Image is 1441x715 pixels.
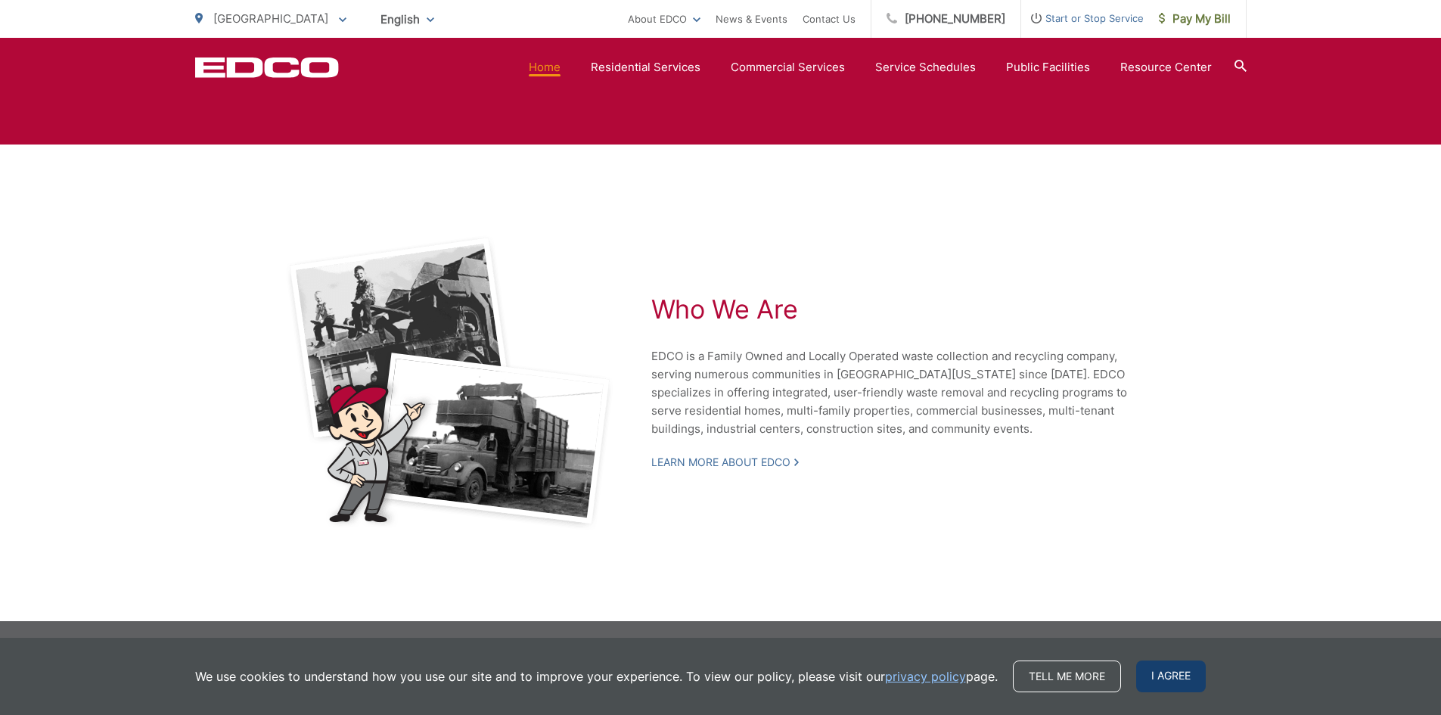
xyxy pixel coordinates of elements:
a: privacy policy [885,667,966,685]
a: Public Facilities [1006,58,1090,76]
a: Commercial Services [731,58,845,76]
a: News & Events [716,10,787,28]
a: Resource Center [1120,58,1212,76]
a: About EDCO [628,10,700,28]
a: Contact Us [803,10,856,28]
img: Black and white photos of early garbage trucks [286,235,613,530]
a: Residential Services [591,58,700,76]
a: Service Schedules [875,58,976,76]
p: EDCO is a Family Owned and Locally Operated waste collection and recycling company, serving numer... [651,347,1158,438]
span: [GEOGRAPHIC_DATA] [213,11,328,26]
a: Tell me more [1013,661,1121,692]
span: Pay My Bill [1159,10,1231,28]
a: Learn More About EDCO [651,455,799,469]
a: EDCD logo. Return to the homepage. [195,57,339,78]
h2: Who We Are [651,294,1158,325]
p: We use cookies to understand how you use our site and to improve your experience. To view our pol... [195,667,998,685]
span: English [369,6,446,33]
span: I agree [1136,661,1206,692]
a: Home [529,58,561,76]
